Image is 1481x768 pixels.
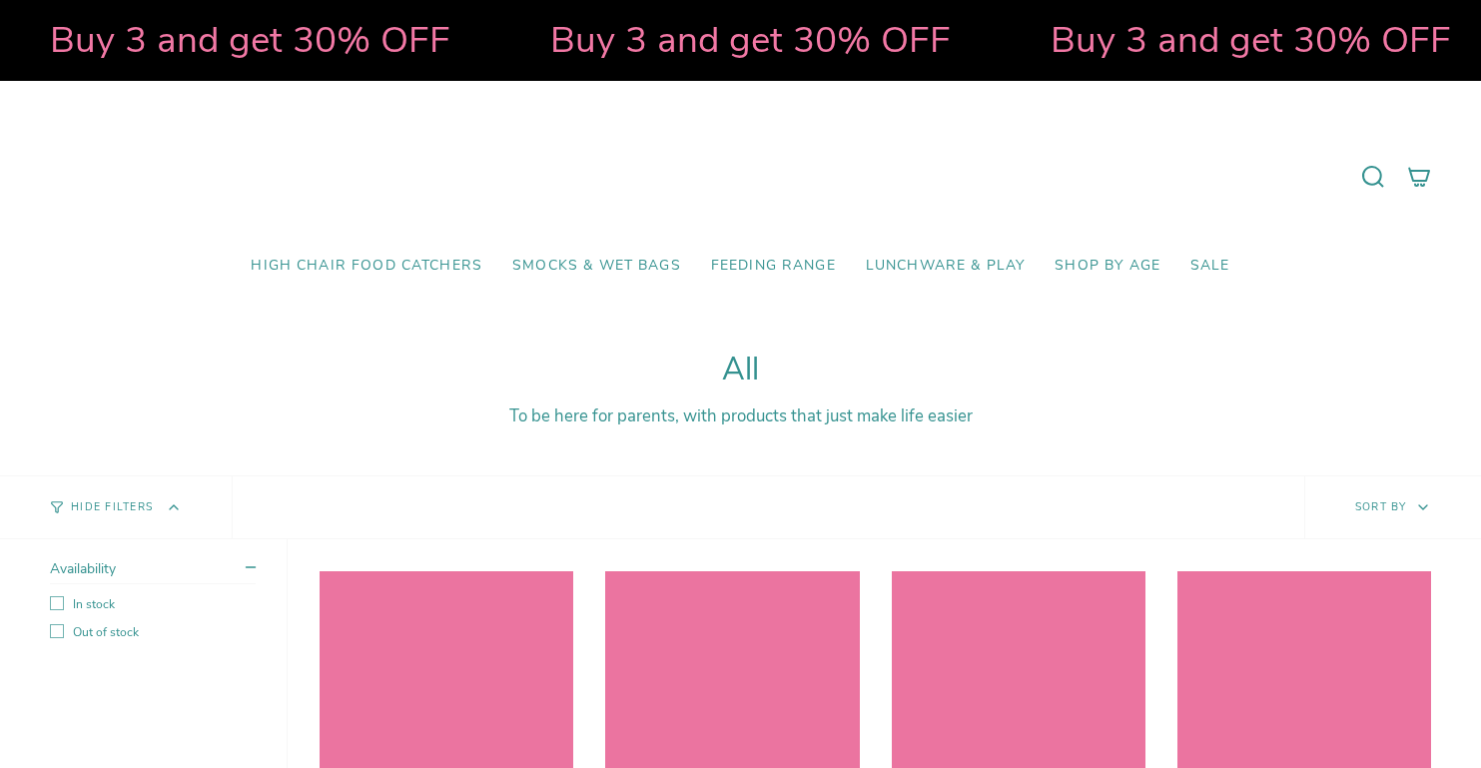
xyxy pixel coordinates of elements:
[50,352,1431,388] h1: All
[50,596,256,612] label: In stock
[851,243,1040,290] a: Lunchware & Play
[251,258,482,275] span: High Chair Food Catchers
[1175,243,1245,290] a: SALE
[1000,15,1400,65] strong: Buy 3 and get 30% OFF
[1355,499,1407,514] span: Sort by
[866,258,1025,275] span: Lunchware & Play
[50,624,256,640] label: Out of stock
[236,243,497,290] a: High Chair Food Catchers
[711,258,836,275] span: Feeding Range
[497,243,696,290] a: Smocks & Wet Bags
[1190,258,1230,275] span: SALE
[1304,476,1481,538] button: Sort by
[71,502,153,513] span: Hide Filters
[1040,243,1175,290] a: Shop by Age
[1055,258,1160,275] span: Shop by Age
[696,243,851,290] a: Feeding Range
[499,15,900,65] strong: Buy 3 and get 30% OFF
[568,111,913,243] a: Mumma’s Little Helpers
[509,404,973,427] span: To be here for parents, with products that just make life easier
[50,559,256,584] summary: Availability
[512,258,681,275] span: Smocks & Wet Bags
[50,559,116,578] span: Availability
